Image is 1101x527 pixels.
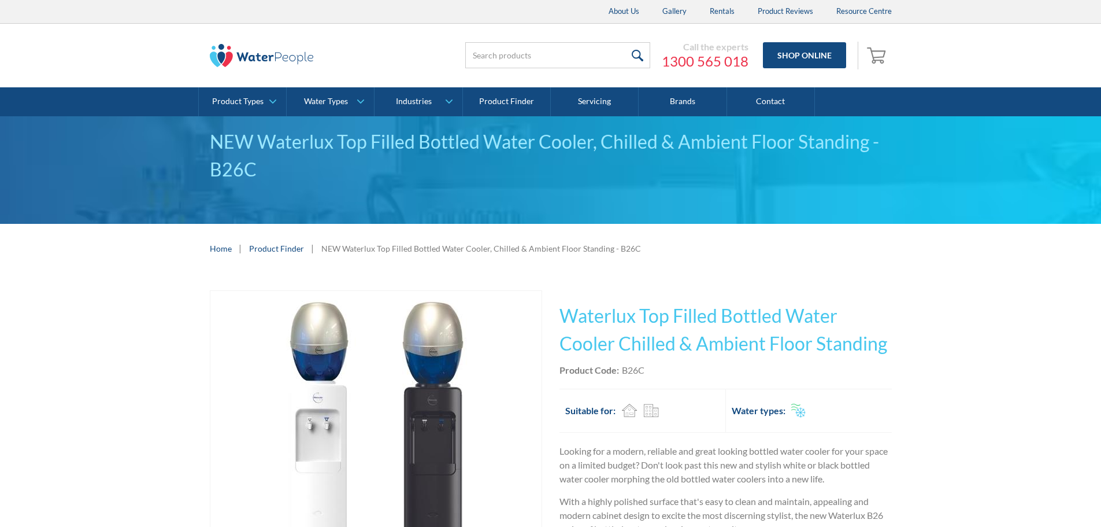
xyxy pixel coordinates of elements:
p: Looking for a modern, reliable and great looking bottled water cooler for your space on a limited... [559,444,892,486]
div: | [310,241,316,255]
a: Brands [639,87,726,116]
a: Open cart [864,42,892,69]
h2: Suitable for: [565,404,616,418]
a: Servicing [551,87,639,116]
img: The Water People [210,44,314,67]
a: 1300 565 018 [662,53,748,70]
a: Home [210,242,232,255]
a: Water Types [287,87,374,116]
div: | [238,241,243,255]
div: Water Types [304,97,348,106]
div: Call the experts [662,41,748,53]
div: Industries [396,97,432,106]
div: NEW Waterlux Top Filled Bottled Water Cooler, Chilled & Ambient Floor Standing - B26C [321,242,641,255]
div: B26C [622,363,644,377]
div: NEW Waterlux Top Filled Bottled Water Cooler, Chilled & Ambient Floor Standing - B26C [210,128,892,183]
a: Product Finder [249,242,304,255]
a: Contact [727,87,815,116]
a: Product Finder [463,87,551,116]
input: Search products [465,42,650,68]
div: Product Types [212,97,264,106]
strong: Product Code: [559,364,619,375]
img: shopping cart [867,46,889,64]
a: Shop Online [763,42,846,68]
a: Industries [375,87,462,116]
iframe: podium webchat widget bubble [985,469,1101,527]
a: Product Types [199,87,286,116]
h1: Waterlux Top Filled Bottled Water Cooler Chilled & Ambient Floor Standing [559,302,892,358]
h2: Water types: [732,404,785,418]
